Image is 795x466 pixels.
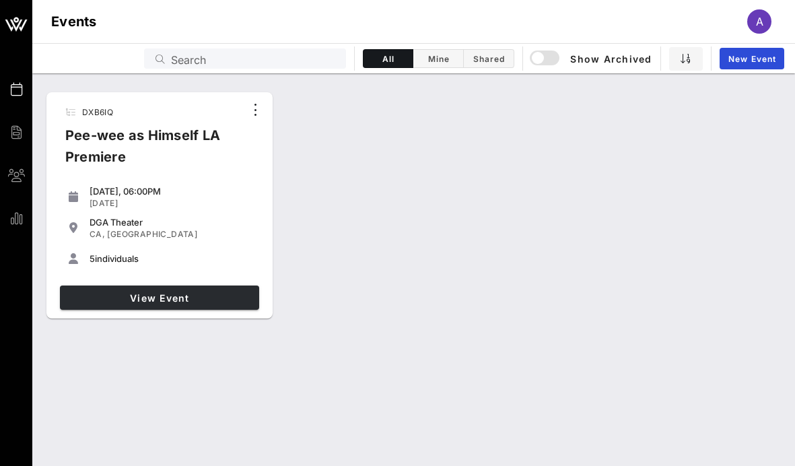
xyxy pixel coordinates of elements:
[747,9,771,34] div: A
[421,54,455,64] span: Mine
[464,49,514,68] button: Shared
[372,54,405,64] span: All
[90,198,254,209] div: [DATE]
[363,49,413,68] button: All
[60,286,259,310] a: View Event
[90,253,254,264] div: individuals
[82,107,113,117] span: DXB6IQ
[107,229,197,239] span: [GEOGRAPHIC_DATA]
[65,292,254,304] span: View Event
[90,217,254,228] div: DGA Theater
[720,48,784,69] a: New Event
[531,46,652,71] button: Show Archived
[532,51,652,67] span: Show Archived
[472,54,506,64] span: Shared
[90,229,105,239] span: CA,
[756,15,763,28] span: A
[90,186,254,197] div: [DATE], 06:00PM
[728,54,776,64] span: New Event
[90,253,95,264] span: 5
[55,125,244,178] div: Pee-wee as Himself LA Premiere
[51,11,97,32] h1: Events
[413,49,464,68] button: Mine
